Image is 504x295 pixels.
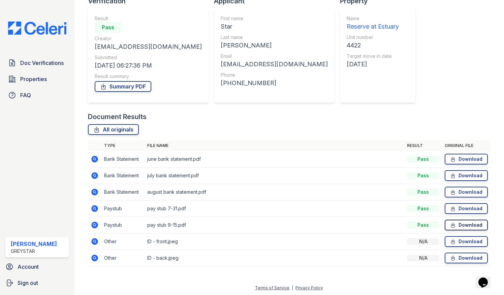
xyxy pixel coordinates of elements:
[145,168,405,184] td: july bank statement.pdf
[145,250,405,266] td: ID - back.jpeg
[221,15,328,22] div: First name
[347,53,399,60] div: Target move in date
[95,81,151,92] a: Summary PDF
[407,156,439,162] div: Pass
[407,172,439,179] div: Pass
[347,22,399,31] div: Reserve at Estuary
[101,217,145,233] td: Paystub
[407,222,439,228] div: Pass
[255,285,289,290] a: Terms of Service
[407,255,439,261] div: N/A
[101,151,145,168] td: Bank Statement
[347,34,399,41] div: Unit number
[445,187,488,197] a: Download
[445,253,488,263] a: Download
[404,140,442,151] th: Result
[145,217,405,233] td: pay stub 9-15.pdf
[407,238,439,245] div: N/A
[20,59,64,67] span: Doc Verifications
[11,248,57,255] div: Greystar
[11,240,57,248] div: [PERSON_NAME]
[407,189,439,195] div: Pass
[347,15,399,22] div: Name
[221,53,328,60] div: Email
[145,200,405,217] td: pay stub 7-31.pdf
[3,22,72,35] img: CE_Logo_Blue-a8612792a0a2168367f1c8372b55b34899dd931a85d93a1a3d3e32e68fde9ad4.png
[101,184,145,200] td: Bank Statement
[347,15,399,31] a: Name Reserve at Estuary
[445,236,488,247] a: Download
[145,151,405,168] td: june bank statement.pdf
[95,42,202,51] div: [EMAIL_ADDRESS][DOMAIN_NAME]
[292,285,293,290] div: |
[347,41,399,50] div: 4422
[88,124,139,135] a: All originals
[20,75,47,83] span: Properties
[145,140,405,151] th: File name
[95,61,202,70] div: [DATE] 06:27:36 PM
[95,15,202,22] div: Result
[18,279,38,287] span: Sign out
[5,88,69,102] a: FAQ
[101,250,145,266] td: Other
[101,233,145,250] td: Other
[101,168,145,184] td: Bank Statement
[295,285,323,290] a: Privacy Policy
[347,60,399,69] div: [DATE]
[101,200,145,217] td: Paystub
[88,112,147,121] div: Document Results
[95,54,202,61] div: Submitted
[445,170,488,181] a: Download
[221,78,328,88] div: [PHONE_NUMBER]
[445,154,488,164] a: Download
[95,22,122,33] div: Pass
[407,205,439,212] div: Pass
[3,276,72,290] a: Sign out
[101,140,145,151] th: Type
[221,72,328,78] div: Phone
[476,268,497,288] iframe: chat widget
[445,203,488,214] a: Download
[145,184,405,200] td: august bank statement.pdf
[221,41,328,50] div: [PERSON_NAME]
[3,260,72,273] a: Account
[95,35,202,42] div: Creator
[18,263,39,271] span: Account
[445,220,488,230] a: Download
[221,22,328,31] div: Star
[20,91,31,99] span: FAQ
[442,140,491,151] th: Original file
[221,34,328,41] div: Last name
[95,73,202,80] div: Result summary
[221,60,328,69] div: [EMAIL_ADDRESS][DOMAIN_NAME]
[5,56,69,70] a: Doc Verifications
[5,72,69,86] a: Properties
[145,233,405,250] td: ID - front.jpeg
